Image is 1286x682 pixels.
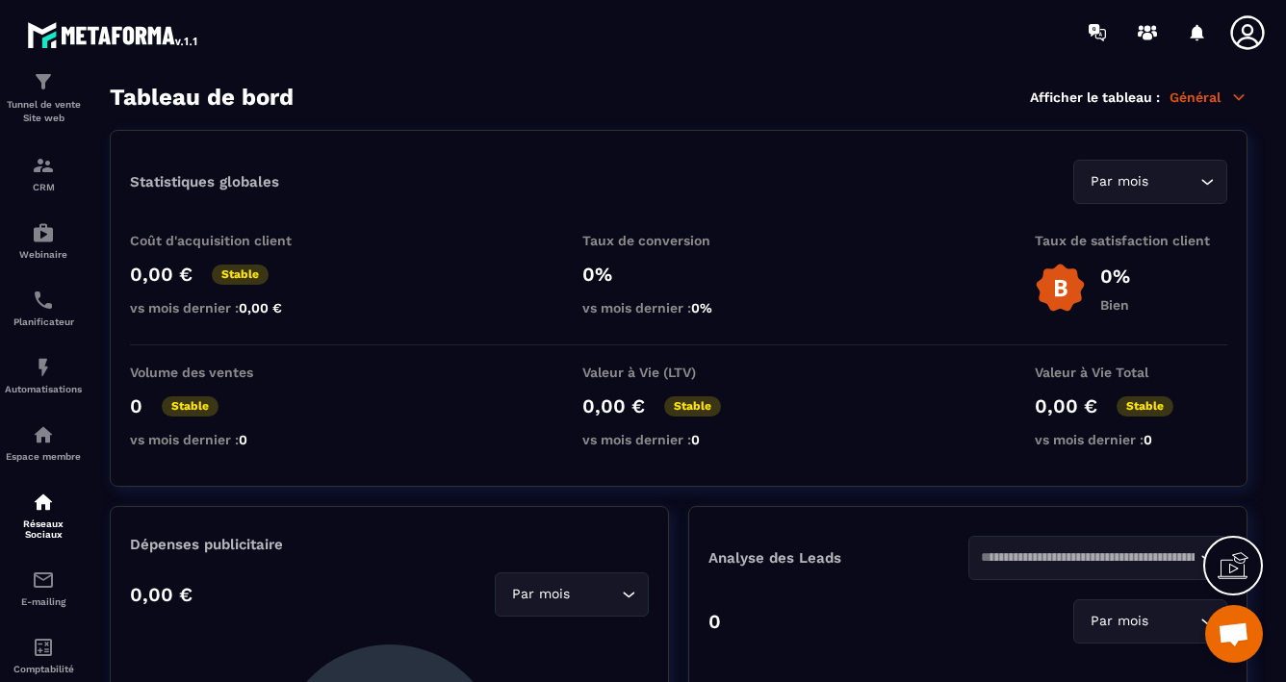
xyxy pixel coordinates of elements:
[582,432,775,447] p: vs mois dernier :
[5,274,82,341] a: schedulerschedulerPlanificateur
[32,491,55,514] img: social-network
[5,56,82,139] a: formationformationTunnel de vente Site web
[130,365,322,380] p: Volume des ventes
[691,300,712,316] span: 0%
[5,451,82,462] p: Espace membre
[130,536,649,553] p: Dépenses publicitaire
[1205,605,1263,663] div: Ouvrir le chat
[5,207,82,274] a: automationsautomationsWebinaire
[1035,263,1086,314] img: b-badge-o.b3b20ee6.svg
[130,394,142,417] p: 0
[5,139,82,207] a: formationformationCRM
[130,233,322,248] p: Coût d'acquisition client
[5,518,82,540] p: Réseaux Sociaux
[708,549,968,567] p: Analyse des Leads
[1100,297,1130,313] p: Bien
[5,384,82,394] p: Automatisations
[5,341,82,409] a: automationsautomationsAutomatisations
[1073,160,1227,204] div: Search for option
[32,221,55,244] img: automations
[32,356,55,379] img: automations
[1152,171,1196,192] input: Search for option
[5,554,82,621] a: emailemailE-mailing
[32,636,55,659] img: accountant
[1035,365,1227,380] p: Valeur à Vie Total
[239,300,282,316] span: 0,00 €
[130,263,193,286] p: 0,00 €
[1030,89,1160,105] p: Afficher le tableau :
[1144,432,1152,447] span: 0
[1170,88,1247,106] p: Général
[32,423,55,446] img: automations
[32,154,55,177] img: formation
[1117,396,1173,417] p: Stable
[110,84,294,111] h3: Tableau de bord
[32,289,55,312] img: scheduler
[1035,432,1227,447] p: vs mois dernier :
[130,173,279,190] p: Statistiques globales
[708,610,721,633] p: 0
[1152,611,1196,632] input: Search for option
[5,596,82,607] p: E-mailing
[574,584,617,605] input: Search for option
[582,394,645,417] p: 0,00 €
[1035,233,1227,248] p: Taux de satisfaction client
[507,584,574,605] span: Par mois
[32,70,55,93] img: formation
[5,98,82,125] p: Tunnel de vente Site web
[5,249,82,260] p: Webinaire
[582,300,775,316] p: vs mois dernier :
[1100,265,1130,288] p: 0%
[1086,611,1152,632] span: Par mois
[5,182,82,192] p: CRM
[5,409,82,476] a: automationsautomationsEspace membre
[130,583,193,606] p: 0,00 €
[691,432,700,447] span: 0
[5,664,82,674] p: Comptabilité
[212,265,269,285] p: Stable
[664,396,721,417] p: Stable
[582,365,775,380] p: Valeur à Vie (LTV)
[968,536,1228,580] div: Search for option
[27,17,200,52] img: logo
[495,572,649,617] div: Search for option
[162,396,219,417] p: Stable
[582,263,775,286] p: 0%
[239,432,247,447] span: 0
[130,300,322,316] p: vs mois dernier :
[32,568,55,592] img: email
[1035,394,1097,417] p: 0,00 €
[981,547,1196,568] input: Search for option
[1073,599,1227,644] div: Search for option
[582,233,775,248] p: Taux de conversion
[5,476,82,554] a: social-networksocial-networkRéseaux Sociaux
[5,316,82,327] p: Planificateur
[1086,171,1152,192] span: Par mois
[130,432,322,447] p: vs mois dernier :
